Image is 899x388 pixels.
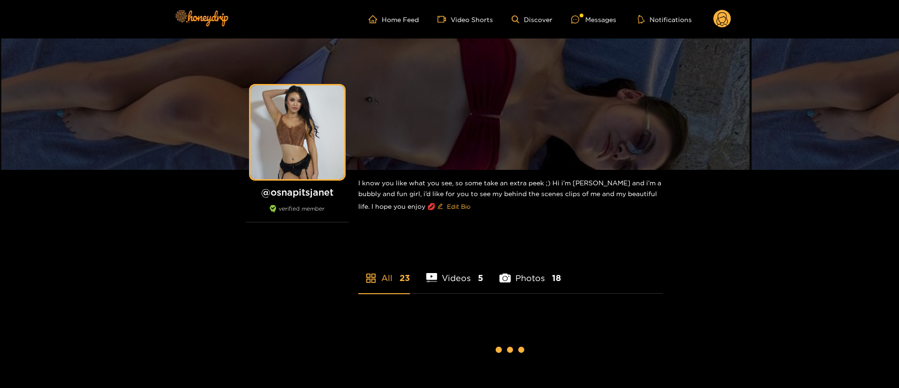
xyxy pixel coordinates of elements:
[365,273,377,284] span: appstore
[246,186,349,198] h1: @ osnapitsjanet
[447,202,470,211] span: Edit Bio
[478,272,483,284] span: 5
[435,199,472,214] button: editEdit Bio
[426,251,483,293] li: Videos
[635,15,695,24] button: Notifications
[499,251,561,293] li: Photos
[437,203,443,210] span: edit
[552,272,561,284] span: 18
[400,272,410,284] span: 23
[369,15,419,23] a: Home Feed
[438,15,451,23] span: video-camera
[369,15,382,23] span: home
[358,170,663,221] div: I know you like what you see, so some take an extra peek ;) Hi i’m [PERSON_NAME] and i’m a bubbly...
[571,14,616,25] div: Messages
[358,251,410,293] li: All
[512,15,552,23] a: Discover
[246,205,349,222] div: verified member
[438,15,493,23] a: Video Shorts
